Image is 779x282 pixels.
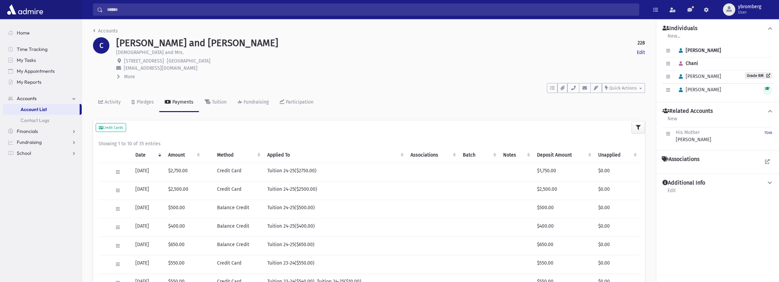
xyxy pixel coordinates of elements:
[676,130,700,135] span: His Mother
[96,123,126,132] button: Credit Cards
[459,147,499,163] th: Batch: activate to sort column ascending
[263,147,407,163] th: Applied To: activate to sort column ascending
[3,126,82,137] a: Financials
[17,128,38,134] span: Financials
[126,93,159,112] a: Pledges
[662,108,774,115] button: Related Accounts
[263,163,407,181] td: Tuition 24-25($2750.00)
[93,37,109,54] div: C
[594,147,640,163] th: Unapplied: activate to sort column ascending
[676,73,721,79] span: [PERSON_NAME]
[93,93,126,112] a: Activity
[533,218,594,237] td: $400.00
[533,200,594,218] td: $500.00
[263,200,407,218] td: Tuition 24-25($500.00)
[124,65,198,71] span: [EMAIL_ADDRESS][DOMAIN_NAME]
[135,99,154,105] div: Pledges
[93,27,118,37] nav: breadcrumb
[232,93,274,112] a: Fundraising
[103,99,121,105] div: Activity
[533,147,594,163] th: Deposit Amount: activate to sort column ascending
[213,181,263,200] td: Credit Card
[167,58,211,64] span: [GEOGRAPHIC_DATA]
[676,61,698,66] span: Chani
[667,32,681,44] a: New...
[662,25,774,32] button: Individuals
[3,77,82,88] a: My Reports
[533,237,594,255] td: $650.00
[131,237,164,255] td: [DATE]
[17,68,55,74] span: My Appointments
[609,85,637,91] span: Quick Actions
[17,30,30,36] span: Home
[211,99,227,105] div: Tuition
[499,147,533,163] th: Notes: activate to sort column ascending
[164,237,203,255] td: $650.00
[213,147,263,163] th: Method: activate to sort column ascending
[3,148,82,159] a: School
[213,255,263,273] td: Credit Card
[3,55,82,66] a: My Tasks
[594,237,640,255] td: $0.00
[3,66,82,77] a: My Appointments
[213,218,263,237] td: Balance Credit
[17,139,42,145] span: Fundraising
[99,125,123,130] small: Credit Cards
[637,49,645,56] a: Edit
[17,46,48,52] span: Time Tracking
[662,25,697,32] h4: Individuals
[171,99,193,105] div: Payments
[164,147,203,163] th: Amount: activate to sort column ascending
[17,79,41,85] span: My Reports
[274,93,319,112] a: Participation
[602,83,645,93] button: Quick Actions
[213,163,263,181] td: Credit Card
[131,181,164,200] td: [DATE]
[17,150,31,156] span: School
[594,200,640,218] td: $0.00
[116,73,136,80] button: More
[676,48,721,53] span: [PERSON_NAME]
[676,87,721,93] span: [PERSON_NAME]
[662,179,774,187] button: Additional Info
[662,108,713,115] h4: Related Accounts
[17,57,36,63] span: My Tasks
[124,74,135,80] span: More
[533,163,594,181] td: $1,750.00
[284,99,313,105] div: Participation
[116,37,278,49] h1: [PERSON_NAME] and [PERSON_NAME]
[131,255,164,273] td: [DATE]
[637,39,645,46] strong: 228
[594,218,640,237] td: $0.00
[263,181,407,200] td: Tuition 24-25($2500.00)
[662,179,705,187] h4: Additional Info
[116,49,184,56] p: [DEMOGRAPHIC_DATA] and Mrs.
[594,255,640,273] td: $0.00
[131,200,164,218] td: [DATE]
[164,200,203,218] td: $500.00
[21,117,49,123] span: Contact Logs
[3,137,82,148] a: Fundraising
[533,255,594,273] td: $550.00
[242,99,269,105] div: Fundraising
[93,28,118,34] a: Accounts
[738,4,761,10] span: ybromberg
[533,181,594,200] td: $2,500.00
[594,163,640,181] td: $0.00
[3,27,82,38] a: Home
[764,129,772,143] a: 1546
[159,93,199,112] a: Payments
[131,218,164,237] td: [DATE]
[103,3,639,16] input: Search
[17,95,37,102] span: Accounts
[164,218,203,237] td: $400.00
[213,200,263,218] td: Balance Credit
[667,115,677,127] a: New
[263,237,407,255] td: Tuition 24-25($650.00)
[213,237,263,255] td: Balance Credit
[124,58,164,64] span: [STREET_ADDRESS]
[676,129,711,143] div: [PERSON_NAME]
[3,104,80,115] a: Account List
[131,147,164,163] th: Date: activate to sort column ascending
[21,106,47,112] span: Account List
